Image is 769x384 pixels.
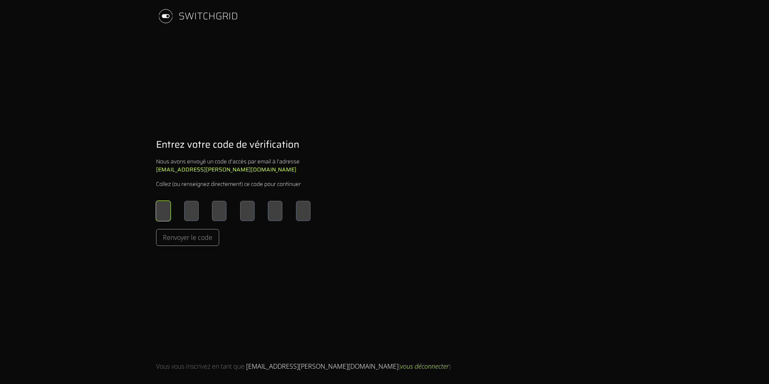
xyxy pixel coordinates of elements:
[163,233,212,242] span: Renvoyer le code
[156,180,301,188] div: Collez (ou renseignez directement) ce code pour continuer
[400,362,449,371] span: vous déconnecter
[240,201,255,221] input: Please enter OTP character 4
[212,201,226,221] input: Please enter OTP character 3
[246,362,399,371] span: [EMAIL_ADDRESS][PERSON_NAME][DOMAIN_NAME]
[156,201,171,221] input: Please enter OTP character 1
[156,138,299,151] h1: Entrez votre code de vérification
[156,229,219,246] button: Renvoyer le code
[184,201,199,221] input: Please enter OTP character 2
[179,10,238,23] div: SWITCHGRID
[268,201,282,221] input: Please enter OTP character 5
[156,361,450,371] div: Vous vous inscrivez en tant que ( )
[156,165,296,174] b: [EMAIL_ADDRESS][PERSON_NAME][DOMAIN_NAME]
[156,157,310,173] div: Nous avons envoyé un code d'accès par email à l'adresse
[296,201,310,221] input: Please enter OTP character 6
